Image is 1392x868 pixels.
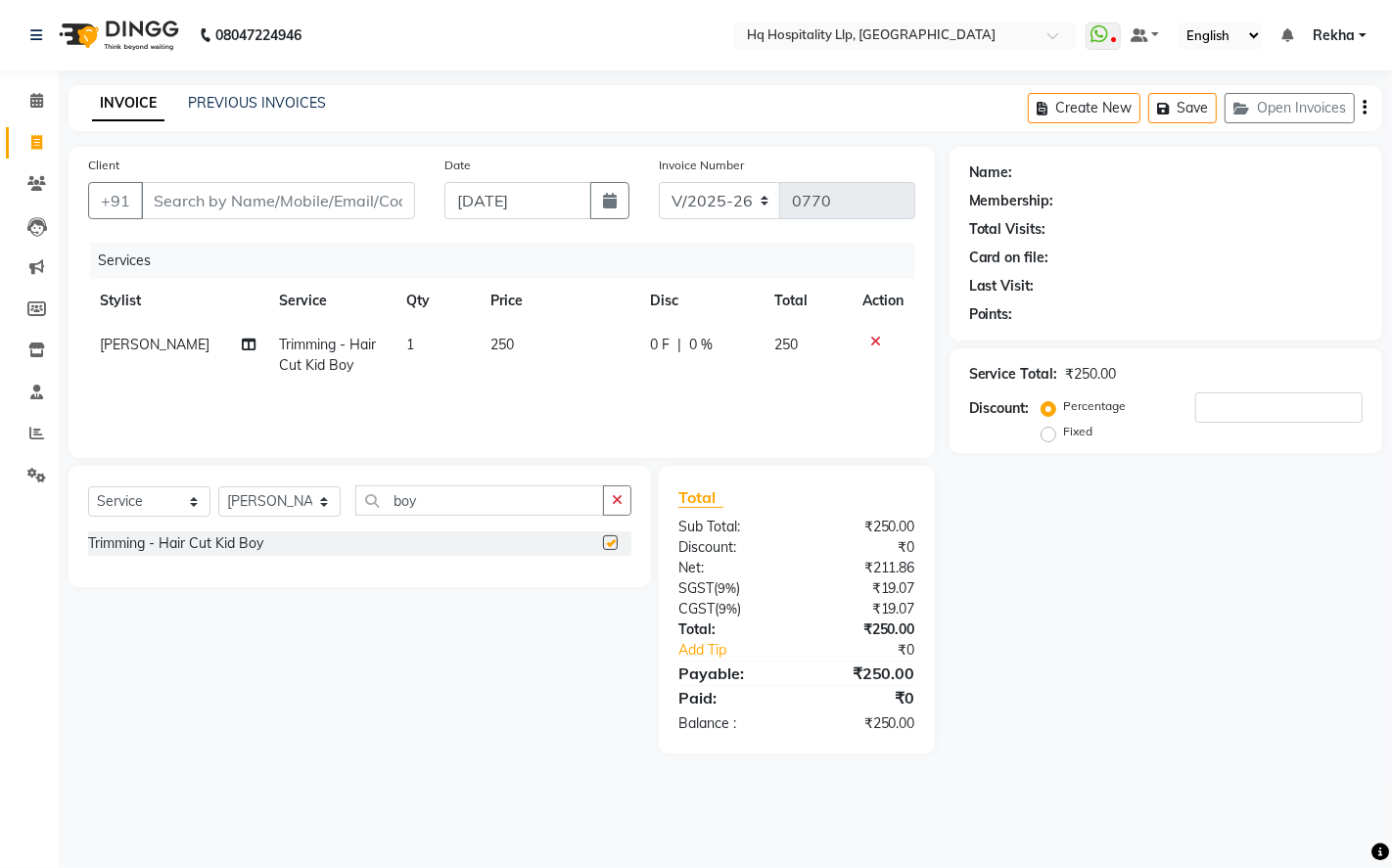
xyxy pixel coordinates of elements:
th: Price [480,279,639,323]
div: Name: [969,162,1013,183]
span: Rekha [1313,25,1355,46]
div: Paid: [664,686,797,709]
a: PREVIOUS INVOICES [188,94,326,112]
img: logo [50,8,184,63]
a: INVOICE [92,86,164,121]
div: Net: [664,558,797,578]
button: Save [1148,93,1217,123]
div: Balance : [664,713,797,734]
span: 250 [775,336,799,353]
div: ₹250.00 [1066,364,1117,385]
div: Services [90,243,930,279]
div: ₹211.86 [797,558,930,578]
div: ₹250.00 [797,517,930,537]
input: Search or Scan [355,485,604,516]
div: ₹250.00 [797,662,930,685]
div: Membership: [969,191,1054,211]
label: Client [88,157,119,174]
label: Invoice Number [659,157,744,174]
label: Date [444,157,471,174]
div: ₹19.07 [797,578,930,599]
span: | [677,335,681,355]
div: Sub Total: [664,517,797,537]
span: 9% [718,580,736,596]
input: Search by Name/Mobile/Email/Code [141,182,415,219]
th: Service [267,279,394,323]
button: +91 [88,182,143,219]
span: 1 [406,336,414,353]
div: Trimming - Hair Cut Kid Boy [88,533,263,554]
b: 08047224946 [215,8,302,63]
div: Card on file: [969,248,1049,268]
label: Fixed [1064,423,1093,440]
div: Discount: [969,398,1030,419]
span: SGST [678,579,714,597]
span: 9% [719,601,737,617]
span: Total [678,487,723,508]
span: 0 % [689,335,713,355]
div: Payable: [664,662,797,685]
div: Last Visit: [969,276,1035,297]
th: Total [764,279,851,323]
span: CGST [678,600,715,617]
a: Add Tip [664,640,819,661]
div: ₹19.07 [797,599,930,619]
span: 250 [491,336,515,353]
div: ₹250.00 [797,619,930,640]
div: ₹0 [797,686,930,709]
button: Open Invoices [1225,93,1355,123]
div: Discount: [664,537,797,558]
th: Action [851,279,915,323]
th: Stylist [88,279,267,323]
div: Total: [664,619,797,640]
div: Service Total: [969,364,1058,385]
span: 0 F [650,335,670,355]
div: ₹250.00 [797,713,930,734]
button: Create New [1028,93,1140,123]
div: Points: [969,304,1013,325]
th: Qty [394,279,479,323]
span: [PERSON_NAME] [100,336,209,353]
div: ₹0 [818,640,929,661]
div: ( ) [664,599,797,619]
th: Disc [638,279,764,323]
div: Total Visits: [969,219,1046,240]
label: Percentage [1064,397,1127,415]
span: Trimming - Hair Cut Kid Boy [279,336,376,374]
div: ( ) [664,578,797,599]
div: ₹0 [797,537,930,558]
